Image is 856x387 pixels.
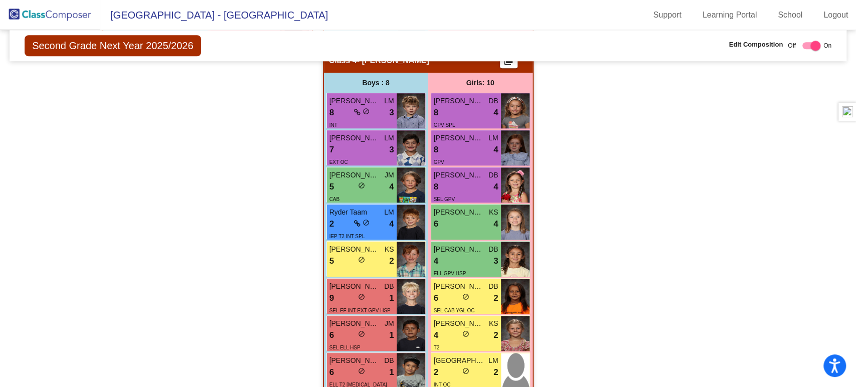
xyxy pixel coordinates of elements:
[488,133,498,143] span: LM
[428,73,533,93] div: Girls: 10
[434,180,438,193] span: 8
[358,330,365,337] span: do_not_disturb_alt
[462,293,469,300] span: do_not_disturb_alt
[25,35,201,56] span: Second Grade Next Year 2025/2026
[329,170,380,180] span: [PERSON_NAME]
[434,329,438,342] span: 4
[329,318,380,329] span: [PERSON_NAME] [PERSON_NAME]
[329,180,334,193] span: 5
[329,308,391,313] span: SEL EF INT EXT GPV HSP
[488,281,498,292] span: DB
[493,180,498,193] span: 4
[329,355,380,366] span: [PERSON_NAME]
[434,207,484,218] span: [PERSON_NAME]
[502,56,515,70] mat-icon: picture_as_pdf
[488,355,498,366] span: LM
[434,170,484,180] span: [PERSON_NAME]
[493,292,498,305] span: 2
[434,255,438,268] span: 4
[329,329,334,342] span: 6
[695,7,765,23] a: Learning Portal
[100,7,328,23] span: [GEOGRAPHIC_DATA] - [GEOGRAPHIC_DATA]
[434,218,438,231] span: 6
[329,96,380,106] span: [PERSON_NAME]
[493,366,498,379] span: 2
[788,41,796,50] span: Off
[329,218,334,231] span: 2
[434,292,438,305] span: 6
[363,108,370,115] span: do_not_disturb_alt
[384,207,394,218] span: LM
[488,170,498,180] span: DB
[434,345,440,350] span: T2
[434,308,475,313] span: SEL CAB YGL OC
[434,122,455,128] span: GPV SPL
[358,182,365,189] span: do_not_disturb_alt
[489,207,498,218] span: KS
[384,281,394,292] span: DB
[823,41,831,50] span: On
[329,207,380,218] span: Ryder Taam
[493,255,498,268] span: 3
[770,7,810,23] a: School
[434,143,438,156] span: 8
[434,281,484,292] span: [PERSON_NAME] Case
[434,244,484,255] span: [PERSON_NAME] [PERSON_NAME]
[324,73,428,93] div: Boys : 8
[493,106,498,119] span: 4
[488,96,498,106] span: DB
[389,292,394,305] span: 1
[434,159,444,165] span: GPV
[434,96,484,106] span: [PERSON_NAME]
[329,366,334,379] span: 6
[389,143,394,156] span: 3
[815,7,856,23] a: Logout
[389,218,394,231] span: 4
[462,330,469,337] span: do_not_disturb_alt
[434,271,466,276] span: ELL GPV HSP
[645,7,690,23] a: Support
[329,197,340,202] span: CAB
[363,219,370,226] span: do_not_disturb_alt
[384,96,394,106] span: LM
[385,318,394,329] span: JM
[385,244,394,255] span: KS
[489,318,498,329] span: KS
[462,367,469,374] span: do_not_disturb_alt
[434,355,484,366] span: [GEOGRAPHIC_DATA]
[434,366,438,379] span: 2
[389,366,394,379] span: 1
[434,318,484,329] span: [PERSON_NAME]
[389,180,394,193] span: 4
[500,53,518,68] button: Print Students Details
[329,345,361,350] span: SEL ELL HSP
[329,234,365,239] span: IEP T2 INT SPL
[329,255,334,268] span: 5
[384,133,394,143] span: LM
[488,244,498,255] span: DB
[384,355,394,366] span: DB
[434,197,455,202] span: SEL GPV
[329,281,380,292] span: [PERSON_NAME]
[389,255,394,268] span: 2
[389,329,394,342] span: 1
[389,106,394,119] span: 3
[434,106,438,119] span: 8
[493,218,498,231] span: 4
[729,40,783,50] span: Edit Composition
[329,292,334,305] span: 9
[493,143,498,156] span: 4
[358,256,365,263] span: do_not_disturb_alt
[493,329,498,342] span: 2
[329,143,334,156] span: 7
[329,106,334,119] span: 8
[329,159,348,165] span: EXT OC
[329,133,380,143] span: [PERSON_NAME]
[434,133,484,143] span: [PERSON_NAME]
[329,244,380,255] span: [PERSON_NAME]
[358,293,365,300] span: do_not_disturb_alt
[358,367,365,374] span: do_not_disturb_alt
[329,122,337,128] span: INT
[385,170,394,180] span: JM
